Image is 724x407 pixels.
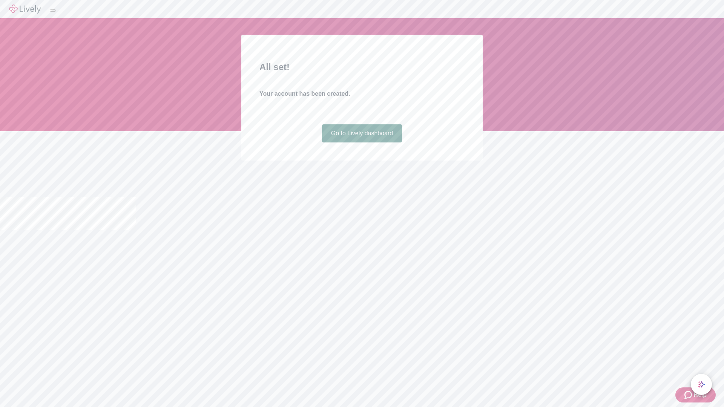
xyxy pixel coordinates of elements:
[9,5,41,14] img: Lively
[698,381,705,388] svg: Lively AI Assistant
[684,390,693,399] svg: Zendesk support icon
[675,387,716,402] button: Zendesk support iconHelp
[693,390,707,399] span: Help
[259,89,465,98] h4: Your account has been created.
[50,9,56,12] button: Log out
[691,374,712,395] button: chat
[259,60,465,74] h2: All set!
[322,124,402,142] a: Go to Lively dashboard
